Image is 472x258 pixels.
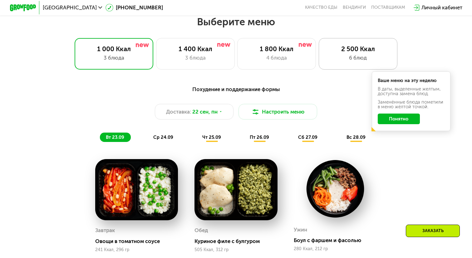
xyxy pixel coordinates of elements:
div: Овощи в томатном соусе [95,238,184,245]
h2: Выберите меню [21,16,451,28]
span: 22 сен, пн [192,108,218,116]
div: 4 блюда [244,54,309,62]
div: 3 блюда [163,54,228,62]
span: сб 27.09 [298,134,317,140]
span: [GEOGRAPHIC_DATA] [43,5,97,10]
span: вс 28.09 [347,134,366,140]
div: Личный кабинет [421,4,462,12]
div: Похудение и поддержание формы [42,85,430,93]
span: пт 26.09 [250,134,269,140]
a: [PHONE_NUMBER] [106,4,163,12]
div: Куриное филе с булгуром [194,238,283,245]
div: 505 Ккал, 312 гр [194,247,278,252]
div: поставщикам [371,5,405,10]
span: Доставка: [166,108,191,116]
div: Ужин [294,225,307,235]
span: ср 24.09 [153,134,173,140]
button: Настроить меню [238,104,317,119]
div: Боул с фаршем и фасолью [294,237,382,244]
a: Вендинги [343,5,366,10]
div: 1 000 Ккал [81,45,146,53]
span: чт 25.09 [202,134,221,140]
div: 280 Ккал, 212 гр [294,246,377,251]
div: 241 Ккал, 296 гр [95,247,178,252]
div: Заменённые блюда пометили в меню жёлтой точкой. [378,100,445,109]
div: Завтрак [95,226,115,236]
div: 1 400 Ккал [163,45,228,53]
a: Качество еды [305,5,337,10]
div: 6 блюд [326,54,391,62]
div: Заказать [406,225,460,237]
span: вт 23.09 [106,134,124,140]
div: Ваше меню на эту неделю [378,78,445,83]
div: 1 800 Ккал [244,45,309,53]
div: Обед [194,226,208,236]
button: Понятно [378,114,420,124]
div: В даты, выделенные желтым, доступна замена блюд. [378,87,445,96]
div: 3 блюда [81,54,146,62]
div: 2 500 Ккал [326,45,391,53]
